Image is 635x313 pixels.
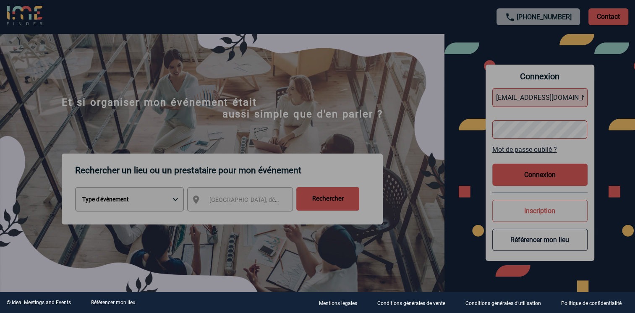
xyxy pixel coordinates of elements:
a: Référencer mon lieu [91,300,136,305]
p: Mentions légales [319,300,357,306]
p: Politique de confidentialité [561,300,622,306]
p: Conditions générales d'utilisation [465,300,541,306]
a: Mentions légales [312,299,371,307]
a: Conditions générales de vente [371,299,459,307]
div: © Ideal Meetings and Events [7,300,71,305]
a: Politique de confidentialité [554,299,635,307]
p: Conditions générales de vente [377,300,445,306]
a: Conditions générales d'utilisation [459,299,554,307]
